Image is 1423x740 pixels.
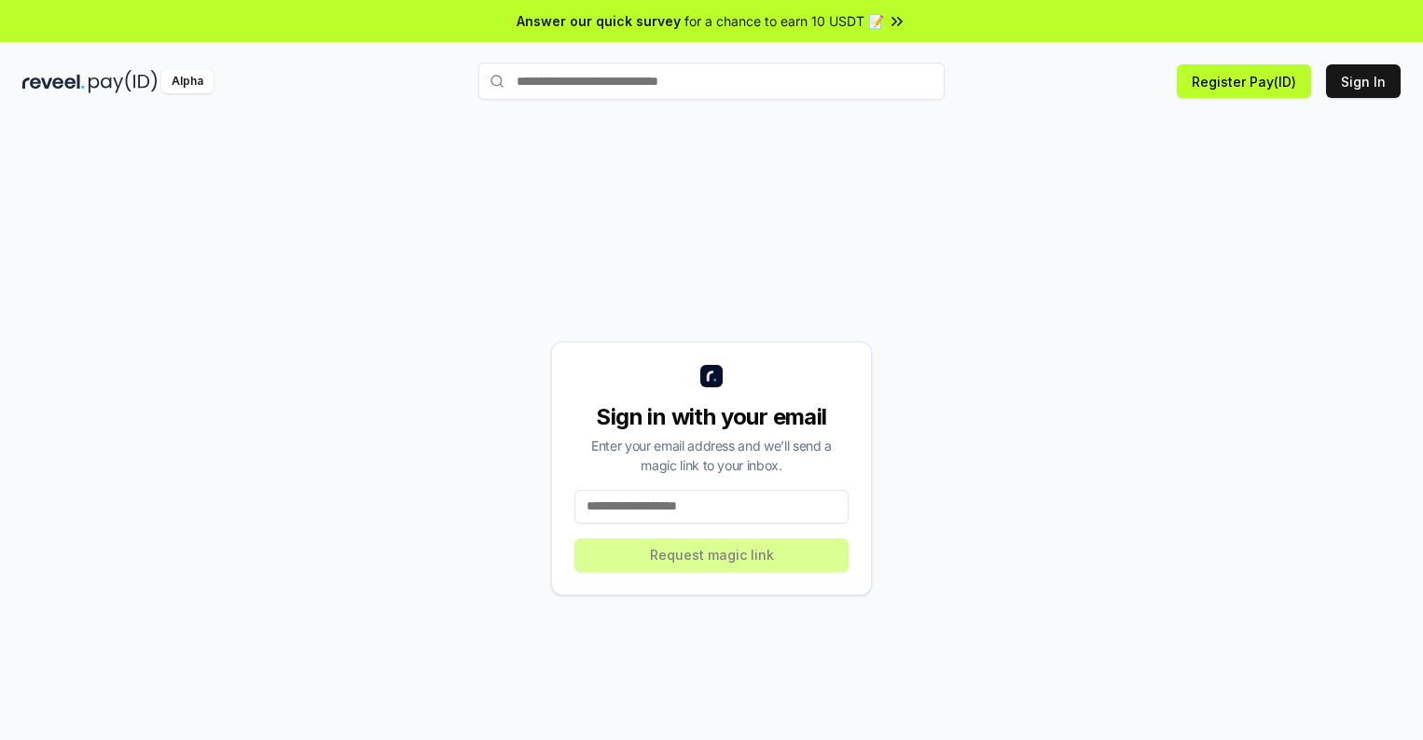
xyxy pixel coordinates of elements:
span: for a chance to earn 10 USDT 📝 [684,11,884,31]
div: Sign in with your email [574,402,849,432]
img: pay_id [89,70,158,93]
div: Enter your email address and we’ll send a magic link to your inbox. [574,436,849,475]
img: logo_small [700,365,723,387]
button: Register Pay(ID) [1177,64,1311,98]
div: Alpha [161,70,214,93]
span: Answer our quick survey [517,11,681,31]
button: Sign In [1326,64,1401,98]
img: reveel_dark [22,70,85,93]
